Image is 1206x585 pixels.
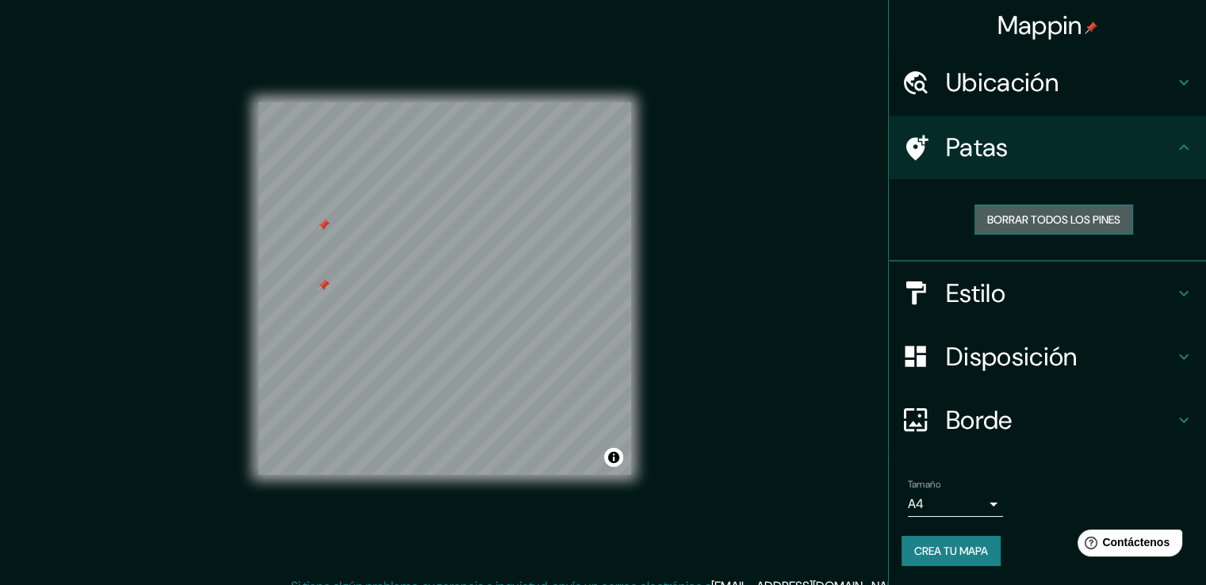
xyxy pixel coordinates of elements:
[946,66,1059,99] font: Ubicación
[889,325,1206,388] div: Disposición
[946,403,1013,437] font: Borde
[908,478,940,491] font: Tamaño
[604,448,623,467] button: Activar o desactivar atribución
[946,131,1009,164] font: Patas
[902,536,1001,566] button: Crea tu mapa
[258,102,631,475] canvas: Mapa
[889,262,1206,325] div: Estilo
[914,544,988,558] font: Crea tu mapa
[946,277,1005,310] font: Estilo
[1065,523,1189,568] iframe: Lanzador de widgets de ayuda
[889,116,1206,179] div: Patas
[987,212,1120,227] font: Borrar todos los pines
[1085,21,1097,34] img: pin-icon.png
[908,495,924,512] font: A4
[997,9,1082,42] font: Mappin
[946,340,1077,373] font: Disposición
[889,388,1206,452] div: Borde
[889,51,1206,114] div: Ubicación
[908,491,1003,517] div: A4
[974,205,1133,235] button: Borrar todos los pines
